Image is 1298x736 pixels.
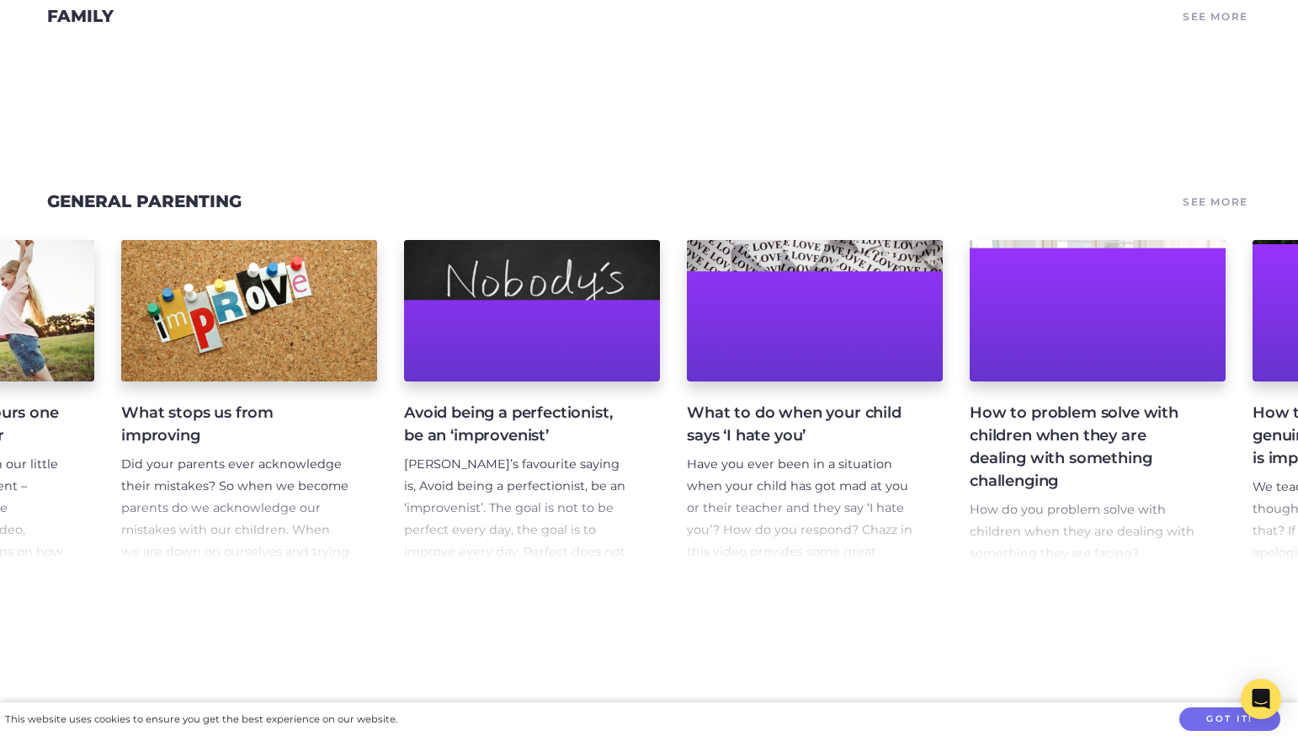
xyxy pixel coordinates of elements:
h4: Avoid being a perfectionist, be an ‘improvenist’ [404,402,633,447]
button: Got it! [1179,707,1280,732]
h4: What stops us from improving [121,402,350,447]
p: How do you problem solve with children when they are dealing with something they are facing? [PER... [970,499,1199,696]
p: Have you ever been in a situation when your child has got mad at you or their teacher and they sa... [687,454,916,628]
div: This website uses cookies to ensure you get the best experience on our website. [5,711,397,728]
a: What stops us from improving Did your parents ever acknowledge their mistakes? So when we become ... [121,240,377,563]
a: General Parenting [47,191,242,211]
a: What to do when your child says ‘I hate you’ Have you ever been in a situation when your child ha... [687,240,943,563]
h4: What to do when your child says ‘I hate you’ [687,402,916,447]
a: Family [47,6,114,26]
a: Avoid being a perfectionist, be an ‘improvenist’ [PERSON_NAME]’s favourite saying is, Avoid being... [404,240,660,563]
div: Open Intercom Messenger [1241,679,1281,719]
a: How to problem solve with children when they are dealing with something challenging How do you pr... [970,240,1226,563]
h4: How to problem solve with children when they are dealing with something challenging [970,402,1199,493]
a: See More [1180,4,1251,28]
a: See More [1180,189,1251,213]
a: Behaviour [47,700,156,720]
p: [PERSON_NAME]’s favourite saying is, Avoid being a perfectionist, be an ‘improvenist’. The goal i... [404,454,633,694]
a: See More [1180,698,1251,722]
